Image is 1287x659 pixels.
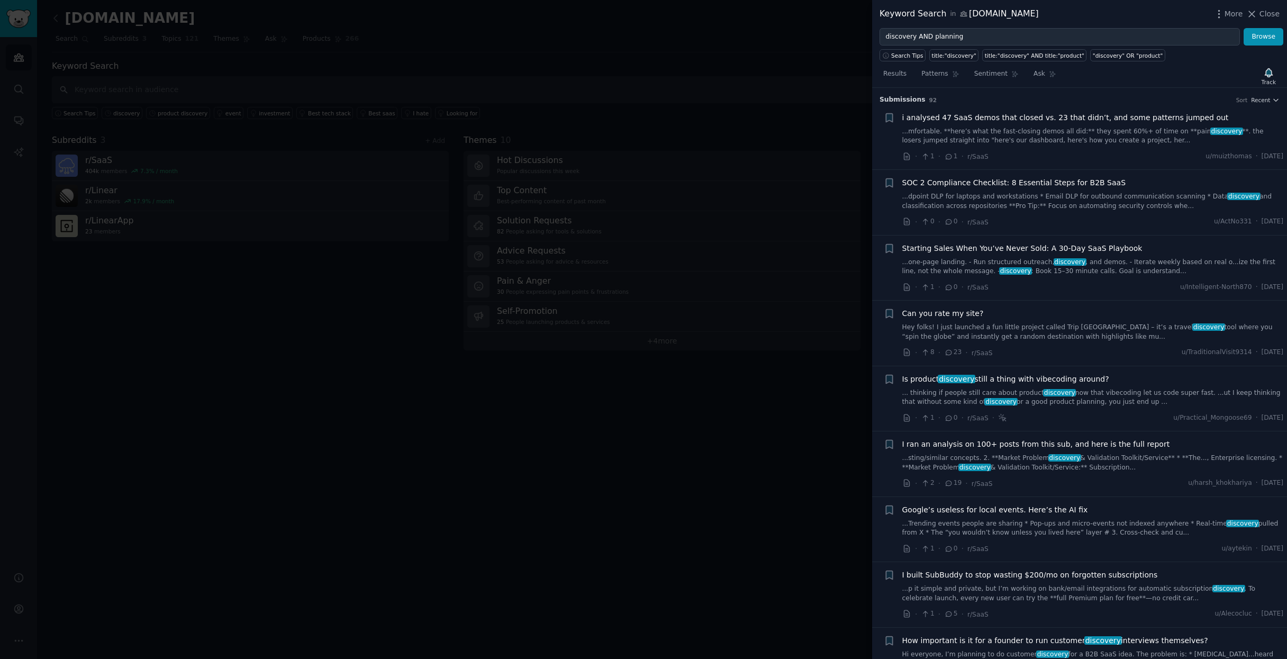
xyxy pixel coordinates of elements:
span: More [1225,8,1243,20]
span: [DATE] [1262,283,1283,292]
span: u/ActNo331 [1214,217,1252,227]
span: [DATE] [1262,544,1283,554]
span: r/SaaS [967,219,989,226]
a: Google’s useless for local events. Here’s the AI fix [902,504,1088,516]
div: Track [1262,78,1276,86]
a: How important is it for a founder to run customerdiscoveryinterviews themselves? [902,635,1208,646]
div: title:"discovery" AND title:"product" [985,52,1084,59]
span: · [962,151,964,162]
span: · [992,412,994,423]
span: · [965,478,967,489]
button: Close [1246,8,1280,20]
span: in [950,10,956,19]
span: 92 [929,97,937,103]
span: r/SaaS [967,284,989,291]
span: I built SubBuddy to stop wasting $200/mo on forgotten subscriptions [902,570,1158,581]
span: · [962,216,964,228]
span: u/TraditionalVisit9314 [1182,348,1252,357]
span: · [1256,283,1258,292]
span: r/SaaS [972,480,993,488]
span: · [938,478,940,489]
span: discovery [1054,258,1086,266]
span: 0 [944,413,957,423]
span: · [962,282,964,293]
span: discovery [999,267,1032,275]
span: discovery [1084,636,1122,645]
button: Recent [1251,96,1280,104]
span: Submission s [880,95,926,105]
a: ... thinking if people still care about productdiscoverynow that vibecoding let us code super fas... [902,389,1284,407]
span: discovery [1227,193,1260,200]
div: Sort [1236,96,1248,104]
span: [DATE] [1262,217,1283,227]
span: 0 [944,544,957,554]
span: · [938,609,940,620]
a: title:"discovery" [929,49,978,61]
span: [DATE] [1262,609,1283,619]
a: Results [880,66,910,87]
span: 8 [921,348,934,357]
a: Hey folks! I just launched a fun little project called Trip [GEOGRAPHIC_DATA] – it’s a traveldisc... [902,323,1284,341]
span: discovery [1192,323,1225,331]
span: 1 [921,283,934,292]
a: title:"discovery" AND title:"product" [982,49,1086,61]
span: u/Alecocluc [1215,609,1252,619]
span: 0 [944,283,957,292]
span: · [915,151,917,162]
span: discovery [1212,585,1245,592]
a: SOC 2 Compliance Checklist: 8 Essential Steps for B2B SaaS [902,177,1126,188]
span: · [1256,544,1258,554]
span: Search Tips [891,52,923,59]
span: u/Intelligent-North870 [1180,283,1252,292]
a: I ran an analysis on 100+ posts from this sub, and here is the full report [902,439,1170,450]
span: 19 [944,479,962,488]
span: discovery [984,398,1017,405]
a: Sentiment [971,66,1022,87]
span: · [938,216,940,228]
span: · [938,543,940,554]
button: Search Tips [880,49,926,61]
span: · [962,543,964,554]
span: [DATE] [1262,413,1283,423]
span: 23 [944,348,962,357]
span: · [915,609,917,620]
span: · [915,216,917,228]
a: i analysed 47 SaaS demos that closed vs. 23 that didn’t, and some patterns jumped out [902,112,1229,123]
a: Ask [1030,66,1060,87]
div: "discovery" OR "product" [1093,52,1163,59]
span: Results [883,69,907,79]
span: [DATE] [1262,348,1283,357]
span: discovery [1210,128,1243,135]
span: · [1256,413,1258,423]
a: "discovery" OR "product" [1090,49,1165,61]
a: Starting Sales When You’ve Never Sold: A 30-Day SaaS Playbook [902,243,1143,254]
span: · [1256,217,1258,227]
span: [DATE] [1262,152,1283,161]
a: ...one-page landing. - Run structured outreach,discovery, and demos. - Iterate weekly based on re... [902,258,1284,276]
span: Patterns [921,69,948,79]
span: discovery [1048,454,1081,462]
span: u/aytekin [1221,544,1252,554]
span: 0 [921,217,934,227]
span: · [938,151,940,162]
span: · [915,282,917,293]
span: discovery [1043,389,1076,396]
span: discovery [1226,520,1259,527]
span: 5 [944,609,957,619]
span: · [1256,479,1258,488]
span: discovery [938,375,975,383]
input: Try a keyword related to your business [880,28,1240,46]
span: · [965,347,967,358]
span: How important is it for a founder to run customer interviews themselves? [902,635,1208,646]
a: Can you rate my site? [902,308,984,319]
span: Sentiment [974,69,1008,79]
span: · [962,412,964,423]
span: 1 [921,413,934,423]
a: Is productdiscoverystill a thing with vibecoding around? [902,374,1109,385]
span: 2 [921,479,934,488]
span: 1 [921,609,934,619]
span: · [1256,348,1258,357]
